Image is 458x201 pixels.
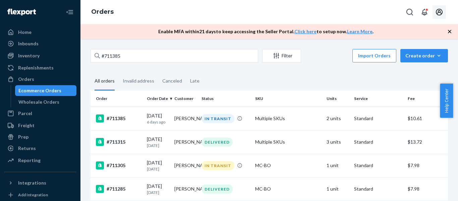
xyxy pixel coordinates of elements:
[18,180,46,186] div: Integrations
[172,130,199,154] td: [PERSON_NAME]
[144,91,172,107] th: Order Date
[18,157,41,164] div: Reporting
[4,38,76,49] a: Inbounds
[18,64,54,71] div: Replenishments
[15,85,77,96] a: Ecommerce Orders
[354,186,402,192] p: Standard
[4,74,76,85] a: Orders
[255,162,321,169] div: MC-BO
[405,91,448,107] th: Fee
[324,177,351,201] td: 1 unit
[4,143,76,154] a: Returns
[15,97,77,107] a: Wholesale Orders
[91,8,114,15] a: Orders
[199,91,252,107] th: Status
[162,72,182,90] div: Canceled
[18,40,39,47] div: Inbounds
[400,49,448,62] button: Create order
[4,120,76,131] a: Freight
[4,50,76,61] a: Inventory
[172,107,199,130] td: [PERSON_NAME]
[433,5,446,19] button: Open account menu
[18,99,59,105] div: Wholesale Orders
[7,9,36,15] img: Flexport logo
[405,52,443,59] div: Create order
[96,185,141,193] div: #711285
[405,130,448,154] td: $13.72
[158,28,374,35] p: Enable MFA within 21 days to keep accessing the Seller Portal. to setup now. .
[18,122,35,129] div: Freight
[147,190,169,195] p: [DATE]
[18,192,48,198] div: Add Integration
[255,186,321,192] div: MC-BO
[147,112,169,125] div: [DATE]
[324,130,351,154] td: 3 units
[294,29,317,34] a: Click here
[4,62,76,73] a: Replenishments
[202,114,234,123] div: IN TRANSIT
[18,87,61,94] div: Ecommerce Orders
[324,91,351,107] th: Units
[4,191,76,199] a: Add Integration
[123,72,154,90] div: Invalid address
[352,49,396,62] button: Import Orders
[202,161,234,170] div: IN TRANSIT
[18,134,28,140] div: Prep
[172,154,199,177] td: [PERSON_NAME]
[252,107,324,130] td: Multiple SKUs
[18,110,32,117] div: Parcel
[96,161,141,169] div: #711305
[147,183,169,195] div: [DATE]
[351,91,405,107] th: Service
[252,130,324,154] td: Multiple SKUs
[18,145,36,152] div: Returns
[18,29,32,36] div: Home
[95,72,115,91] div: All orders
[91,49,258,62] input: Search orders
[324,107,351,130] td: 2 units
[262,49,301,62] button: Filter
[418,5,431,19] button: Open notifications
[86,2,119,22] ol: breadcrumbs
[440,84,453,118] button: Help Center
[147,136,169,148] div: [DATE]
[147,159,169,172] div: [DATE]
[252,91,324,107] th: SKU
[4,27,76,38] a: Home
[96,114,141,122] div: #711385
[190,72,199,90] div: Late
[347,29,373,34] a: Learn More
[403,5,416,19] button: Open Search Box
[63,5,76,19] button: Close Navigation
[4,178,76,188] button: Integrations
[354,139,402,145] p: Standard
[96,138,141,146] div: #711315
[147,143,169,148] p: [DATE]
[4,108,76,119] a: Parcel
[405,154,448,177] td: $7.98
[324,154,351,177] td: 1 unit
[354,162,402,169] p: Standard
[405,177,448,201] td: $7.98
[172,177,199,201] td: [PERSON_NAME]
[91,91,144,107] th: Order
[18,52,40,59] div: Inventory
[174,96,196,101] div: Customer
[147,166,169,172] p: [DATE]
[354,115,402,122] p: Standard
[263,52,301,59] div: Filter
[147,119,169,125] p: 6 days ago
[202,185,233,194] div: DELIVERED
[18,76,34,83] div: Orders
[4,155,76,166] a: Reporting
[202,138,233,147] div: DELIVERED
[405,107,448,130] td: $10.61
[4,132,76,142] a: Prep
